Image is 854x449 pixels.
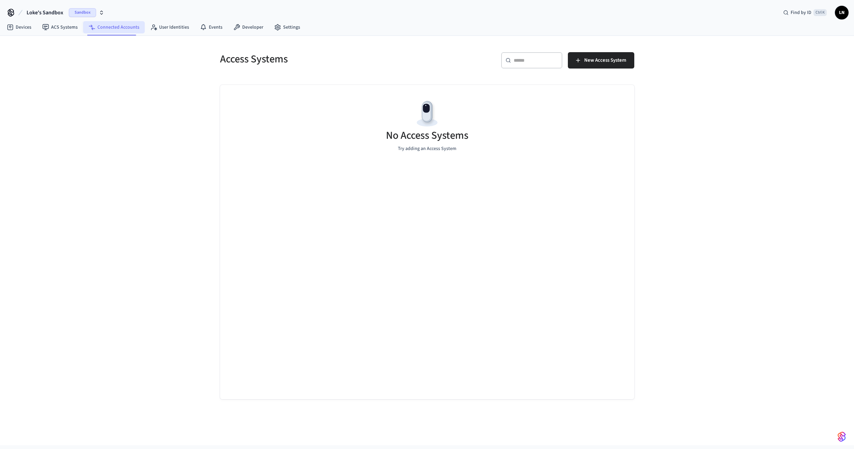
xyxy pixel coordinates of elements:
img: Devices Empty State [412,99,442,129]
img: SeamLogoGradient.69752ec5.svg [838,431,846,442]
span: Ctrl K [813,9,827,16]
span: LN [836,6,848,19]
button: LN [835,6,849,19]
a: Events [195,21,228,33]
h5: Access Systems [220,52,423,66]
div: Find by IDCtrl K [778,6,832,19]
h5: No Access Systems [386,129,468,143]
a: Developer [228,21,269,33]
a: Settings [269,21,306,33]
span: Sandbox [69,8,96,17]
span: Loke's Sandbox [27,9,63,17]
button: New Access System [568,52,634,69]
a: Connected Accounts [83,21,145,33]
a: ACS Systems [37,21,83,33]
p: Try adding an Access System [398,145,456,152]
a: User Identities [145,21,195,33]
span: Find by ID [791,9,811,16]
a: Devices [1,21,37,33]
span: New Access System [584,56,626,65]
